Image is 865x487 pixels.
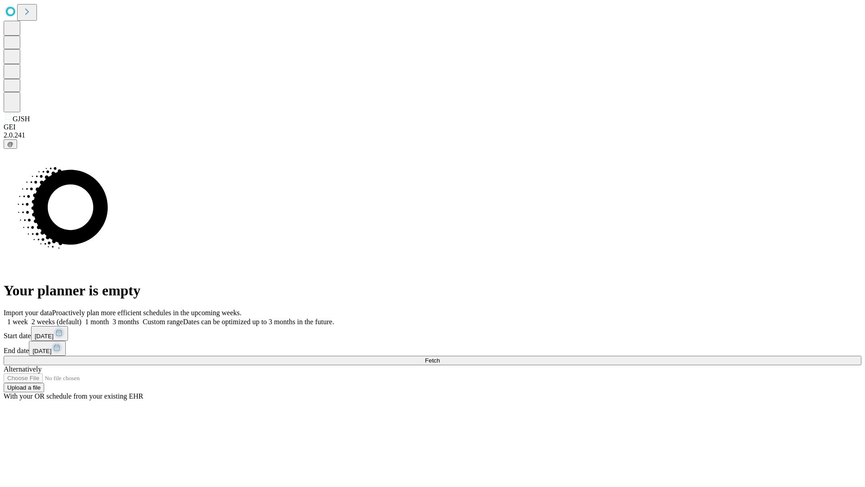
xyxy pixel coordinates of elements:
div: Start date [4,326,861,341]
div: GEI [4,123,861,131]
button: [DATE] [31,326,68,341]
span: Dates can be optimized up to 3 months in the future. [183,318,334,326]
span: Alternatively [4,365,41,373]
span: Import your data [4,309,52,317]
span: @ [7,141,14,147]
button: Upload a file [4,383,44,392]
span: With your OR schedule from your existing EHR [4,392,143,400]
div: 2.0.241 [4,131,861,139]
span: 2 weeks (default) [32,318,82,326]
span: 1 month [85,318,109,326]
button: [DATE] [29,341,66,356]
span: 3 months [113,318,139,326]
button: Fetch [4,356,861,365]
span: Custom range [143,318,183,326]
span: Fetch [425,357,440,364]
span: 1 week [7,318,28,326]
span: Proactively plan more efficient schedules in the upcoming weeks. [52,309,241,317]
h1: Your planner is empty [4,282,861,299]
div: End date [4,341,861,356]
button: @ [4,139,17,149]
span: [DATE] [35,333,54,340]
span: GJSH [13,115,30,123]
span: [DATE] [32,348,51,354]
